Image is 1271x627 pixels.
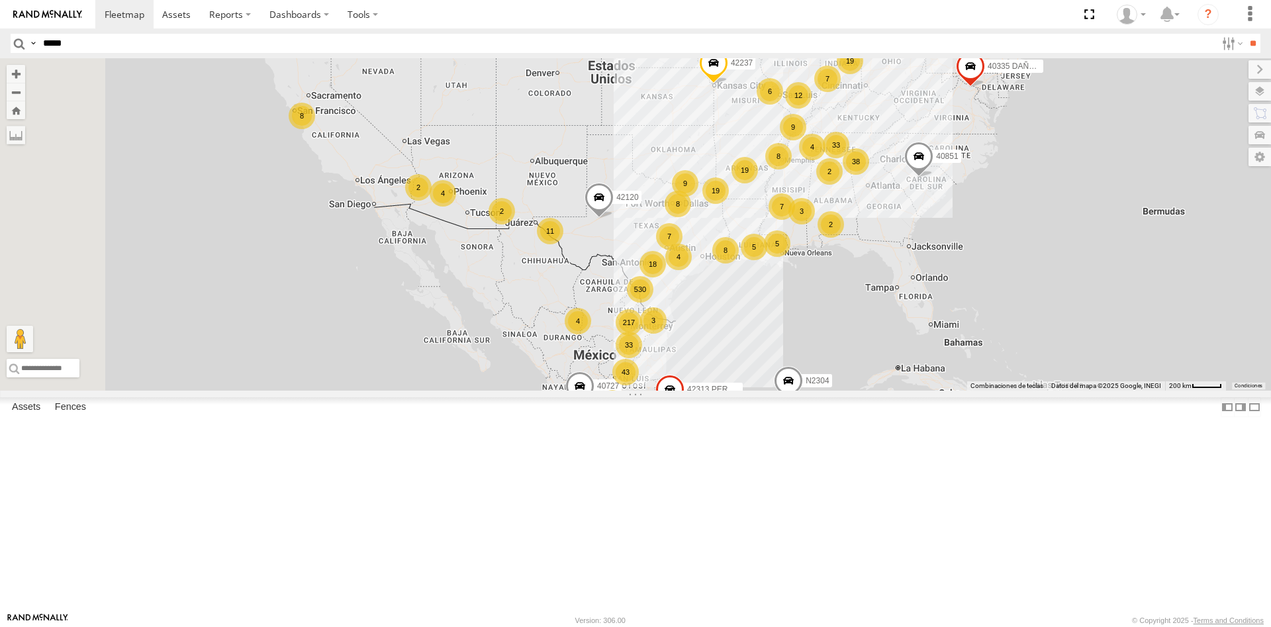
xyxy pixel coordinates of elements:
[1248,148,1271,166] label: Map Settings
[837,48,863,74] div: 19
[741,234,767,260] div: 5
[599,390,626,416] div: 200
[13,10,82,19] img: rand-logo.svg
[806,376,829,385] span: N2304
[687,385,747,394] span: 42313 PERDIDO
[1217,34,1245,53] label: Search Filter Options
[970,381,1043,391] button: Combinaciones de teclas
[289,103,315,129] div: 8
[537,218,563,244] div: 11
[731,157,758,183] div: 19
[1112,5,1151,24] div: Juan Lopez
[757,78,783,105] div: 6
[7,614,68,627] a: Visit our Website
[665,244,692,270] div: 4
[639,251,666,277] div: 18
[489,198,515,224] div: 2
[48,398,93,416] label: Fences
[7,65,25,83] button: Zoom in
[1169,382,1192,389] span: 200 km
[936,152,958,162] span: 40851
[780,114,806,140] div: 9
[665,191,691,217] div: 8
[565,308,591,334] div: 4
[7,126,25,144] label: Measure
[616,193,638,202] span: 42120
[788,198,815,224] div: 3
[1248,397,1261,416] label: Hide Summary Table
[28,34,38,53] label: Search Query
[672,170,698,197] div: 9
[769,193,795,220] div: 7
[616,332,642,358] div: 33
[612,359,639,385] div: 43
[823,132,849,158] div: 33
[731,59,753,68] span: 42237
[988,62,1046,71] span: 40335 DAÑADO
[7,101,25,119] button: Zoom Home
[843,148,869,175] div: 38
[1132,616,1264,624] div: © Copyright 2025 -
[616,309,642,336] div: 217
[765,143,792,169] div: 8
[1194,616,1264,624] a: Terms and Conditions
[814,66,841,92] div: 7
[1051,382,1161,389] span: Datos del mapa ©2025 Google, INEGI
[1234,397,1247,416] label: Dock Summary Table to the Right
[1198,4,1219,25] i: ?
[7,326,33,352] button: Arrastra el hombrecito naranja al mapa para abrir Street View
[764,230,790,257] div: 5
[712,237,739,264] div: 8
[1221,397,1234,416] label: Dock Summary Table to the Left
[627,276,653,303] div: 530
[799,134,825,160] div: 4
[1165,381,1226,391] button: Escala del mapa: 200 km por 42 píxeles
[640,307,667,334] div: 3
[597,381,619,391] span: 40727
[785,82,812,109] div: 12
[656,223,683,250] div: 7
[5,398,47,416] label: Assets
[405,174,432,201] div: 2
[430,180,456,207] div: 4
[816,158,843,185] div: 2
[702,177,729,204] div: 19
[818,211,844,238] div: 2
[575,616,626,624] div: Version: 306.00
[1235,383,1262,389] a: Condiciones (se abre en una nueva pestaña)
[7,83,25,101] button: Zoom out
